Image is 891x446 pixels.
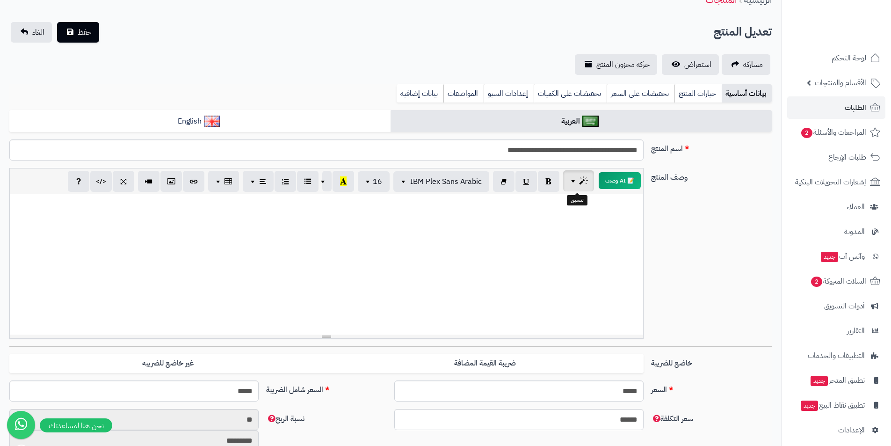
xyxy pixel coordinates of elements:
a: تطبيق نقاط البيعجديد [787,394,885,417]
a: أدوات التسويق [787,295,885,317]
span: تطبيق نقاط البيع [800,399,865,412]
span: حفظ [78,27,92,38]
span: 2 [811,276,823,287]
label: خاضع للضريبة [647,354,775,369]
span: الأقسام والمنتجات [815,76,866,89]
span: استعراض [684,59,711,70]
span: التقارير [847,324,865,337]
label: السعر [647,380,775,395]
a: الإعدادات [787,419,885,441]
h2: تعديل المنتج [714,22,772,42]
span: IBM Plex Sans Arabic [410,176,482,187]
a: استعراض [662,54,719,75]
a: English [9,110,391,133]
img: logo-2.png [827,7,882,27]
a: الغاء [11,22,52,43]
span: جديد [811,376,828,386]
a: السلات المتروكة2 [787,270,885,292]
img: العربية [582,116,599,127]
label: وصف المنتج [647,168,775,183]
a: بيانات إضافية [397,84,443,103]
span: أدوات التسويق [824,300,865,313]
a: الطلبات [787,96,885,119]
a: بيانات أساسية [722,84,772,103]
button: حفظ [57,22,99,43]
span: مشاركه [743,59,763,70]
a: وآتس آبجديد [787,245,885,268]
a: تخفيضات على الكميات [534,84,607,103]
a: التطبيقات والخدمات [787,344,885,367]
span: إشعارات التحويلات البنكية [795,175,866,189]
span: نسبة الربح [266,413,304,424]
a: إعدادات السيو [484,84,534,103]
span: السلات المتروكة [810,275,866,288]
span: العملاء [847,200,865,213]
label: اسم المنتج [647,139,775,154]
span: المدونة [844,225,865,238]
a: المدونة [787,220,885,243]
span: الإعدادات [838,424,865,437]
span: المراجعات والأسئلة [800,126,866,139]
button: 16 [358,171,390,192]
span: الغاء [32,27,44,38]
span: طلبات الإرجاع [828,151,866,164]
a: التقارير [787,320,885,342]
a: طلبات الإرجاع [787,146,885,168]
span: وآتس آب [820,250,865,263]
a: تخفيضات على السعر [607,84,674,103]
span: حركة مخزون المنتج [596,59,650,70]
a: مشاركه [722,54,770,75]
span: التطبيقات والخدمات [808,349,865,362]
a: العملاء [787,196,885,218]
span: لوحة التحكم [832,51,866,65]
div: تنسيق [567,195,587,205]
a: حركة مخزون المنتج [575,54,657,75]
a: تطبيق المتجرجديد [787,369,885,392]
label: غير خاضع للضريبه [9,354,326,373]
span: جديد [821,252,838,262]
a: المراجعات والأسئلة2 [787,121,885,144]
label: ضريبة القيمة المضافة [326,354,644,373]
label: السعر شامل الضريبة [262,380,391,395]
span: سعر التكلفة [651,413,693,424]
a: إشعارات التحويلات البنكية [787,171,885,193]
span: تطبيق المتجر [810,374,865,387]
img: English [204,116,220,127]
a: لوحة التحكم [787,47,885,69]
a: خيارات المنتج [674,84,722,103]
button: 📝 AI وصف [599,172,641,189]
span: الطلبات [845,101,866,114]
a: العربية [391,110,772,133]
span: 16 [373,176,382,187]
button: IBM Plex Sans Arabic [393,171,489,192]
a: المواصفات [443,84,484,103]
span: 2 [801,127,813,138]
span: جديد [801,401,818,411]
